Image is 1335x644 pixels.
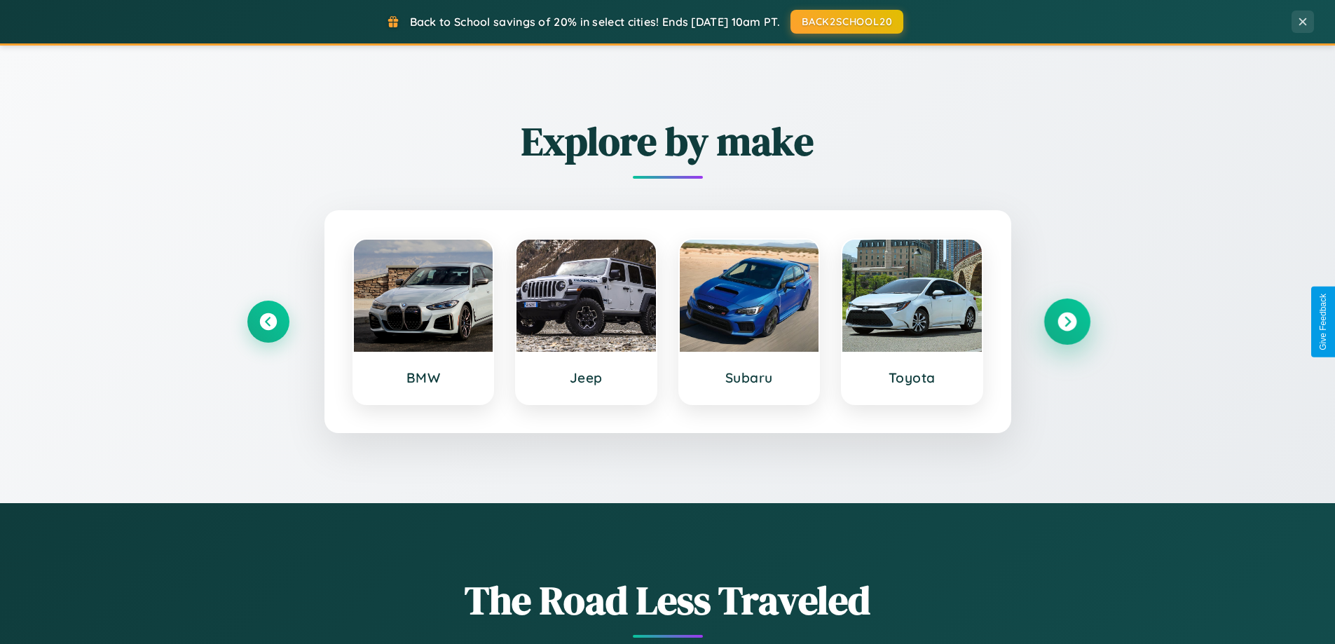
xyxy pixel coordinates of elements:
[1318,294,1328,350] div: Give Feedback
[247,573,1088,627] h1: The Road Less Traveled
[530,369,642,386] h3: Jeep
[368,369,479,386] h3: BMW
[247,114,1088,168] h2: Explore by make
[410,15,780,29] span: Back to School savings of 20% in select cities! Ends [DATE] 10am PT.
[790,10,903,34] button: BACK2SCHOOL20
[856,369,968,386] h3: Toyota
[694,369,805,386] h3: Subaru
